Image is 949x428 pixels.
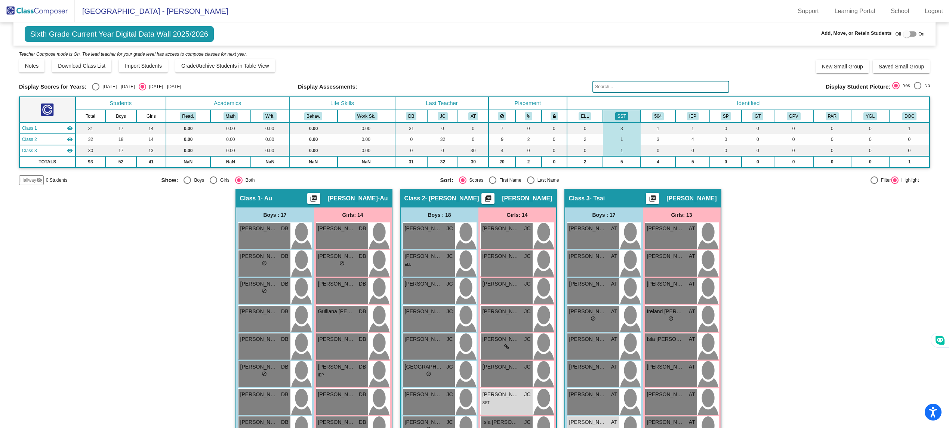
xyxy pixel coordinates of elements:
span: DB [359,252,366,260]
button: JC [438,112,447,120]
div: Girls: 13 [643,207,721,222]
span: Class 2 [22,136,37,143]
th: Last Teacher [395,97,489,110]
span: [PERSON_NAME] [647,225,684,233]
span: DB [359,335,366,343]
th: Identified [567,97,930,110]
span: - [PERSON_NAME] [425,195,479,202]
button: DOC [902,112,916,120]
td: 0 [542,156,567,167]
span: Class 1 [240,195,261,202]
span: do_not_disturb_alt [668,316,674,321]
span: [PERSON_NAME] [569,225,607,233]
td: NaN [338,156,395,167]
span: AT [689,252,695,260]
span: [PERSON_NAME] [318,280,355,288]
td: 2 [567,134,603,145]
div: Both [243,177,255,184]
td: 0 [710,145,742,156]
th: Boys [105,110,136,123]
td: 0.00 [289,123,338,134]
td: 52 [105,156,136,167]
span: Guiliana [PERSON_NAME] [318,308,355,315]
td: 93 [76,156,105,167]
span: Import Students [125,63,162,69]
div: Girls: 14 [478,207,556,222]
td: 0 [813,145,851,156]
span: Notes [25,63,39,69]
td: 1 [603,134,641,145]
td: 0 [851,156,889,167]
div: Girls [217,177,229,184]
button: Download Class List [52,59,111,73]
td: 0 [542,145,567,156]
td: 32 [427,156,458,167]
a: Logout [919,5,949,17]
td: 41 [136,156,166,167]
span: [GEOGRAPHIC_DATA] [405,363,442,371]
span: [PERSON_NAME] [405,280,442,288]
td: TOTALS [19,156,76,167]
td: 0 [889,134,930,145]
td: 0 [774,123,813,134]
span: DB [281,391,288,398]
td: 20 [489,156,515,167]
div: Last Name [534,177,559,184]
div: Boys : 17 [236,207,314,222]
span: JC [524,280,530,288]
button: Writ. [263,112,277,120]
span: [PERSON_NAME] [647,363,684,371]
mat-icon: visibility_off [36,177,42,183]
span: do_not_disturb_alt [591,316,596,321]
td: 17 [105,123,136,134]
span: JC [446,308,453,315]
span: [PERSON_NAME] [569,335,607,343]
span: [PERSON_NAME] [483,363,520,371]
span: [PERSON_NAME] [240,391,278,398]
td: 0 [567,123,603,134]
button: DB [406,112,416,120]
td: 18 [105,134,136,145]
div: Scores [466,177,483,184]
td: 0 [851,134,889,145]
th: Placement [489,97,567,110]
td: NaN [210,156,251,167]
td: 5 [675,156,710,167]
span: Class 1 [22,125,37,132]
div: First Name [496,177,521,184]
span: AT [611,308,617,315]
div: Yes [900,82,910,89]
span: [PERSON_NAME] [240,363,278,371]
td: 0 [742,156,774,167]
span: JC [524,308,530,315]
td: 0 [742,145,774,156]
span: [PERSON_NAME] [647,280,684,288]
td: 1 [889,123,930,134]
th: Students [76,97,166,110]
td: 0.00 [338,123,395,134]
td: 14 [136,134,166,145]
span: JC [446,280,453,288]
td: 0 [395,145,427,156]
th: Total [76,110,105,123]
span: Ireland [PERSON_NAME] [647,308,684,315]
td: 0.00 [210,145,251,156]
span: JC [524,252,530,260]
mat-radio-group: Select an option [161,176,434,184]
td: 0.00 [251,123,289,134]
td: 0 [774,134,813,145]
button: Print Students Details [307,193,320,204]
td: 13 [136,145,166,156]
span: AT [689,225,695,233]
td: 0 [395,134,427,145]
span: Off [895,31,901,37]
div: Filter [878,177,891,184]
th: Keep with teacher [542,110,567,123]
td: NaN [166,156,210,167]
span: do_not_disturb_alt [262,371,267,376]
span: [PERSON_NAME] [240,335,278,343]
span: - Tsai [590,195,605,202]
span: do_not_disturb_alt [262,288,267,293]
span: AT [689,335,695,343]
span: [PERSON_NAME] [405,308,442,315]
